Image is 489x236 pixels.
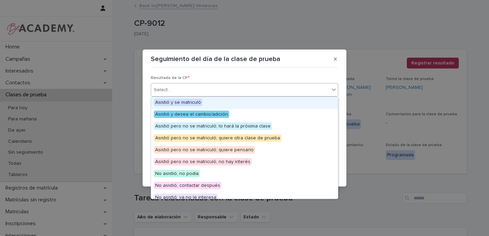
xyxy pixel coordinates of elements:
div: Asistió pero no se matriculó; quiere pensarlo [151,144,338,156]
div: Asistió y desea el cambio/adición [151,109,338,121]
div: No asistió, ya no le interesa [151,192,338,204]
div: Asistió y se matriculó [151,97,338,109]
span: No asistió, contactar después [154,182,221,189]
span: Asistió pero no se matriculó; no hay interés [154,158,252,165]
span: No asistió, ya no le interesa [154,194,218,201]
div: Select... [154,86,171,94]
p: Seguimiento del día de la clase de prueba [151,55,280,63]
div: No asistió, contactar después [151,180,338,192]
span: Asistió y se matriculó [154,99,202,106]
div: Asistió pero no se matriculó; quiere otra clase de prueba [151,133,338,144]
div: Asistió pero no se matriculó; no hay interés [151,156,338,168]
span: Resultado de la CP [151,76,189,80]
div: No asistió, no podía [151,168,338,180]
span: Asistió pero no se matriculó; quiere pensarlo [154,146,255,154]
span: No asistió, no podía [154,170,200,177]
span: Asistió y desea el cambio/adición [154,111,229,118]
span: Asistió pero no se matriculó; lo hará la próxima clase [154,122,272,130]
span: Asistió pero no se matriculó; quiere otra clase de prueba [154,134,282,142]
div: Asistió pero no se matriculó; lo hará la próxima clase [151,121,338,133]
